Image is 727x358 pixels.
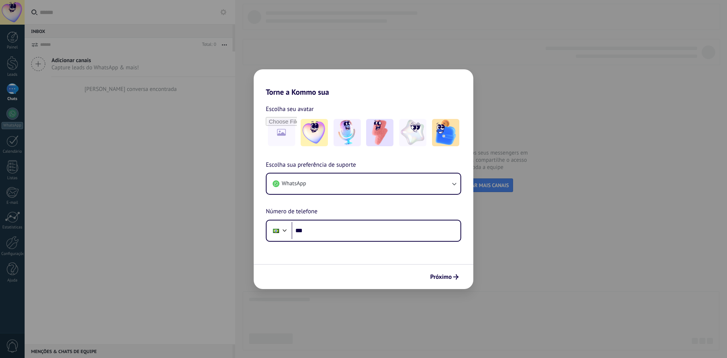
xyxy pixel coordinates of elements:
[266,207,317,217] span: Número de telefone
[282,180,306,188] span: WhatsApp
[269,223,283,239] div: Brazil: + 55
[366,119,393,146] img: -3.jpeg
[430,274,452,280] span: Próximo
[432,119,459,146] img: -5.jpeg
[267,174,460,194] button: WhatsApp
[301,119,328,146] img: -1.jpeg
[399,119,426,146] img: -4.jpeg
[266,160,356,170] span: Escolha sua preferência de suporte
[266,104,314,114] span: Escolha seu avatar
[334,119,361,146] img: -2.jpeg
[427,270,462,283] button: Próximo
[254,69,473,97] h2: Torne a Kommo sua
